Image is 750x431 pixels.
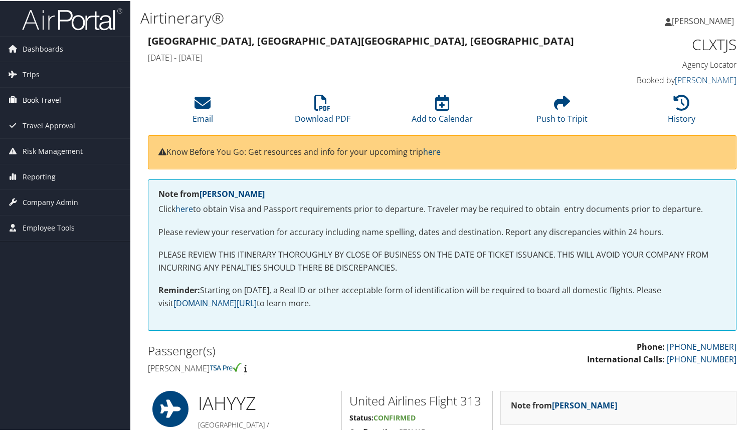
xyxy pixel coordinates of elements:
[295,99,350,123] a: Download PDF
[587,353,665,364] strong: International Calls:
[412,99,473,123] a: Add to Calendar
[158,145,726,158] p: Know Before You Go: Get resources and info for your upcoming trip
[200,187,265,198] a: [PERSON_NAME]
[140,7,543,28] h1: Airtinerary®
[667,340,736,351] a: [PHONE_NUMBER]
[158,284,200,295] strong: Reminder:
[601,74,736,85] h4: Booked by
[23,61,40,86] span: Trips
[675,74,736,85] a: [PERSON_NAME]
[536,99,588,123] a: Push to Tripit
[158,248,726,273] p: PLEASE REVIEW THIS ITINERARY THOROUGHLY BY CLOSE OF BUSINESS ON THE DATE OF TICKET ISSUANCE. THIS...
[23,163,56,188] span: Reporting
[173,297,257,308] a: [DOMAIN_NAME][URL]
[148,33,574,47] strong: [GEOGRAPHIC_DATA], [GEOGRAPHIC_DATA] [GEOGRAPHIC_DATA], [GEOGRAPHIC_DATA]
[349,391,485,408] h2: United Airlines Flight 313
[23,112,75,137] span: Travel Approval
[601,33,736,54] h1: CLXTJS
[373,412,416,421] span: Confirmed
[511,399,617,410] strong: Note from
[148,51,586,62] h4: [DATE] - [DATE]
[601,58,736,69] h4: Agency Locator
[23,36,63,61] span: Dashboards
[667,353,736,364] a: [PHONE_NUMBER]
[668,99,695,123] a: History
[175,202,193,213] a: here
[158,187,265,198] strong: Note from
[23,189,78,214] span: Company Admin
[158,225,726,238] p: Please review your reservation for accuracy including name spelling, dates and destination. Repor...
[637,340,665,351] strong: Phone:
[148,341,435,358] h2: Passenger(s)
[210,362,242,371] img: tsa-precheck.png
[23,87,61,112] span: Book Travel
[23,214,75,240] span: Employee Tools
[423,145,441,156] a: here
[158,202,726,215] p: Click to obtain Visa and Passport requirements prior to departure. Traveler may be required to ob...
[158,283,726,309] p: Starting on [DATE], a Real ID or other acceptable form of identification will be required to boar...
[22,7,122,30] img: airportal-logo.png
[148,362,435,373] h4: [PERSON_NAME]
[198,390,334,415] h1: IAH YYZ
[193,99,213,123] a: Email
[23,138,83,163] span: Risk Management
[552,399,617,410] a: [PERSON_NAME]
[349,412,373,421] strong: Status:
[672,15,734,26] span: [PERSON_NAME]
[665,5,744,35] a: [PERSON_NAME]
